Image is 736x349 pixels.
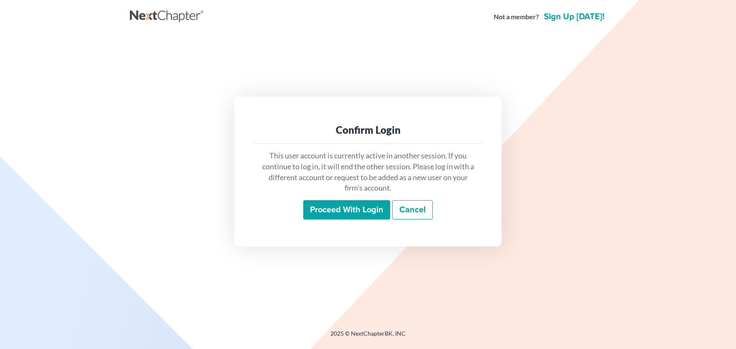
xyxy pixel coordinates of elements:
[494,12,539,22] strong: Not a member?
[542,13,606,21] a: Sign up [DATE]!
[303,200,390,219] input: Proceed with login
[130,329,606,344] div: 2025 © NextChapterBK, INC
[261,150,475,194] p: This user account is currently active in another session. If you continue to log in, it will end ...
[261,123,475,137] div: Confirm Login
[392,200,433,219] a: Cancel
